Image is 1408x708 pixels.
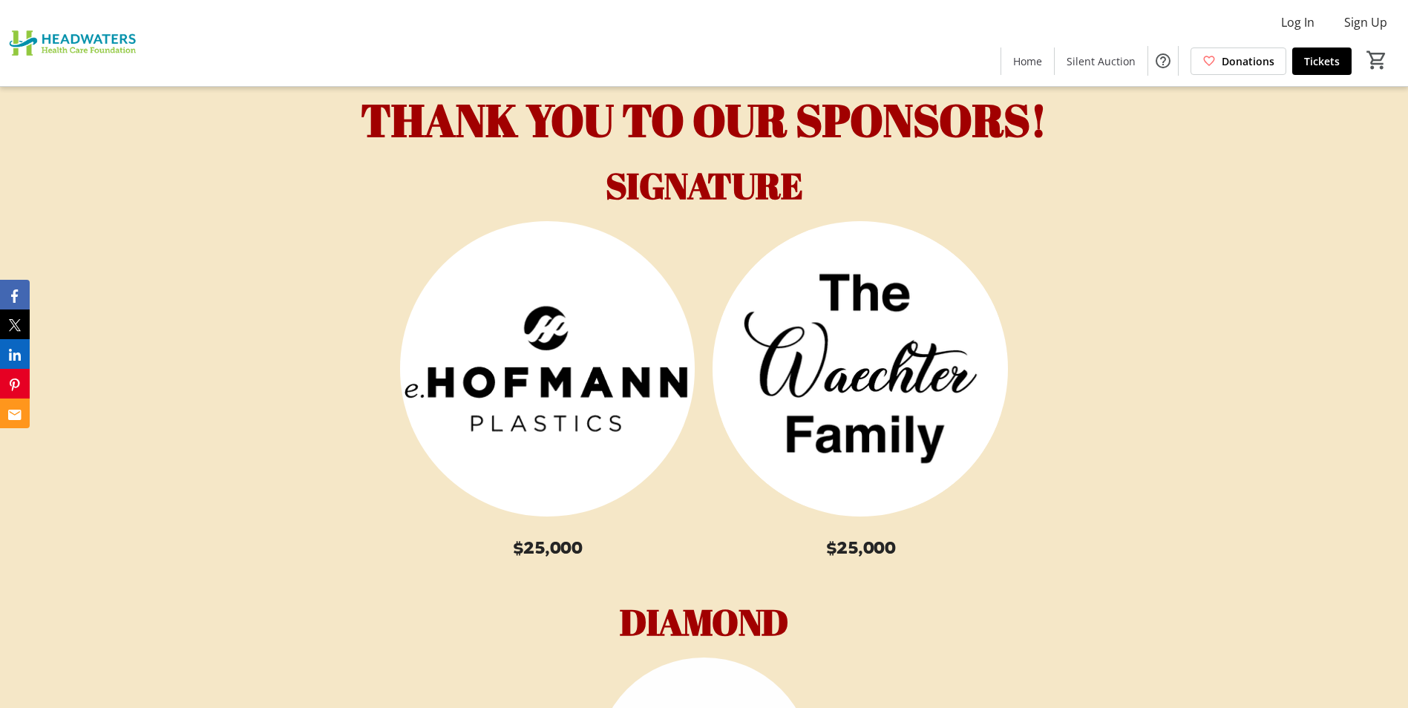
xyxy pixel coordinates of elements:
[1269,10,1326,34] button: Log In
[1344,13,1387,31] span: Sign Up
[1055,47,1147,75] a: Silent Auction
[606,161,803,209] span: SIGNATURE
[1363,47,1390,73] button: Cart
[1148,46,1178,76] button: Help
[1191,47,1286,75] a: Donations
[1281,13,1314,31] span: Log In
[713,221,1008,517] img: <p><span class="ql-font-altivoExtraLight">$25,000</span></p> logo
[620,597,788,646] span: DIAMOND
[1013,53,1042,69] span: Home
[1292,47,1352,75] a: Tickets
[9,6,141,80] img: Headwaters Health Care Foundation's Logo
[1304,53,1340,69] span: Tickets
[1222,53,1274,69] span: Donations
[1001,47,1054,75] a: Home
[1067,53,1136,69] span: Silent Auction
[826,536,896,560] span: $25,000
[513,536,583,560] span: $25,000
[400,221,695,517] img: <p><span class="ql-font-altivoExtraLight">$25,000</span></p> logo
[361,90,1047,149] span: THANK YOU TO OUR SPONSORS!
[1332,10,1399,34] button: Sign Up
